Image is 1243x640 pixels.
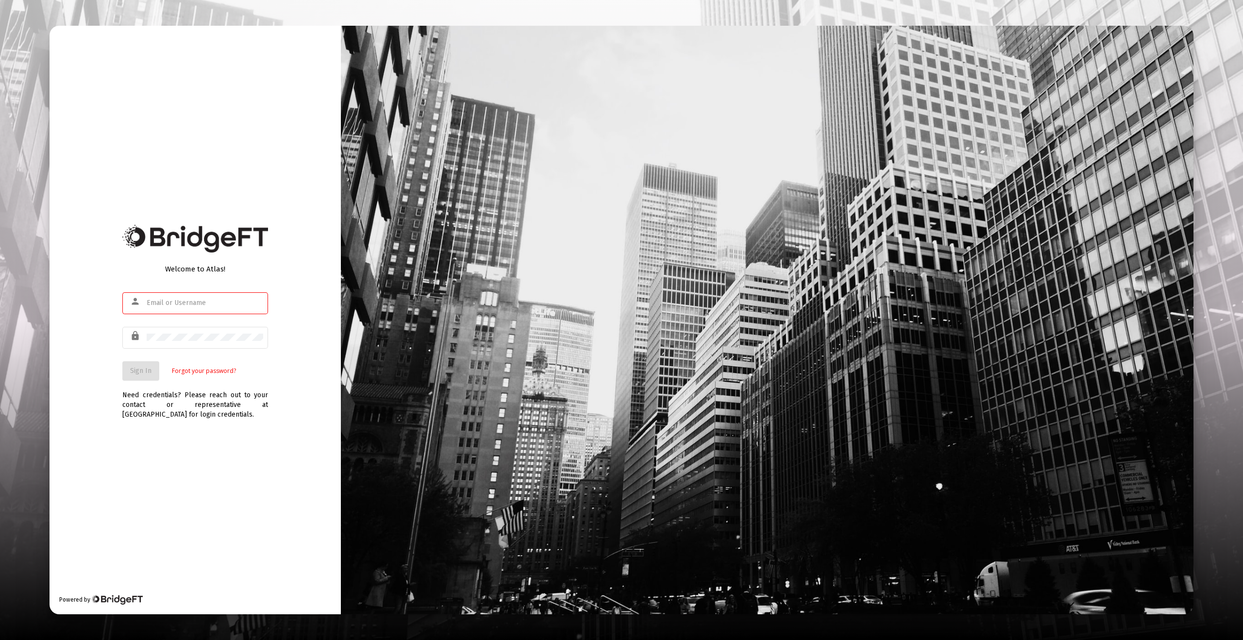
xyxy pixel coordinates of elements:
[122,225,268,253] img: Bridge Financial Technology Logo
[122,361,159,381] button: Sign In
[172,366,236,376] a: Forgot your password?
[130,367,151,375] span: Sign In
[122,381,268,420] div: Need credentials? Please reach out to your contact or representative at [GEOGRAPHIC_DATA] for log...
[130,330,142,342] mat-icon: lock
[59,595,142,605] div: Powered by
[130,296,142,307] mat-icon: person
[147,299,263,307] input: Email or Username
[122,264,268,274] div: Welcome to Atlas!
[91,595,142,605] img: Bridge Financial Technology Logo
